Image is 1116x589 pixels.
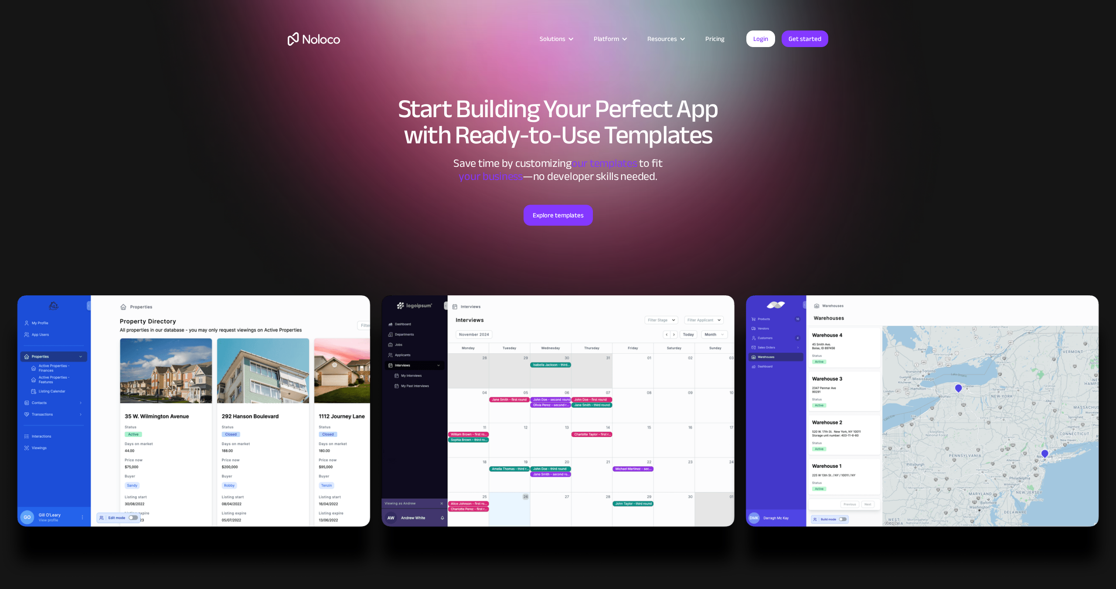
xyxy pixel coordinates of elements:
[694,33,735,44] a: Pricing
[594,33,619,44] div: Platform
[288,96,828,148] h1: Start Building Your Perfect App with Ready-to-Use Templates
[647,33,677,44] div: Resources
[288,32,340,46] a: home
[459,166,523,187] span: your business
[540,33,565,44] div: Solutions
[529,33,583,44] div: Solutions
[636,33,694,44] div: Resources
[427,157,689,183] div: Save time by customizing to fit ‍ —no developer skills needed.
[746,30,775,47] a: Login
[524,205,593,226] a: Explore templates
[782,30,828,47] a: Get started
[583,33,636,44] div: Platform
[572,152,637,174] span: our templates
